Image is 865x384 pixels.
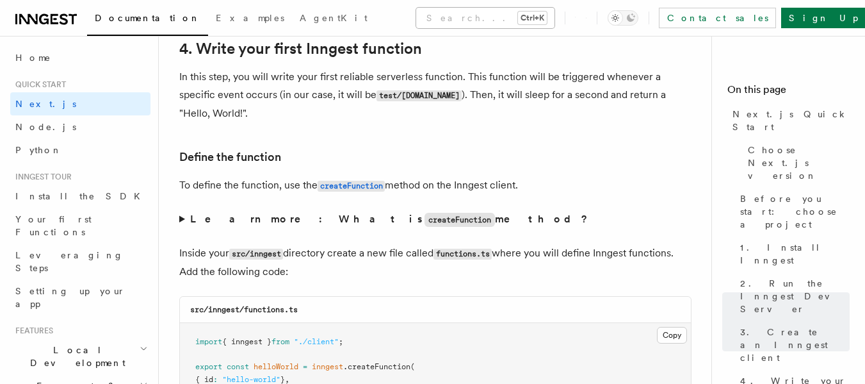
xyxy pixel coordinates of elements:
[10,344,140,369] span: Local Development
[10,92,150,115] a: Next.js
[608,10,638,26] button: Toggle dark mode
[213,375,218,384] span: :
[410,362,415,371] span: (
[15,214,92,237] span: Your first Functions
[10,79,66,90] span: Quick start
[95,13,200,23] span: Documentation
[740,277,850,315] span: 2. Run the Inngest Dev Server
[10,280,150,315] a: Setting up your app
[300,13,368,23] span: AgentKit
[179,68,691,122] p: In this step, you will write your first reliable serverless function. This function will be trigg...
[190,305,298,314] code: src/inngest/functions.ts
[343,362,410,371] span: .createFunction
[10,208,150,244] a: Your first Functions
[735,187,850,236] a: Before you start: choose a project
[339,337,343,346] span: ;
[271,337,289,346] span: from
[10,115,150,138] a: Node.js
[254,362,298,371] span: helloWorld
[15,191,148,201] span: Install the SDK
[15,145,62,155] span: Python
[15,122,76,132] span: Node.js
[190,213,590,225] strong: Learn more: What is method?
[10,46,150,69] a: Home
[312,362,343,371] span: inngest
[518,12,547,24] kbd: Ctrl+K
[743,138,850,187] a: Choose Next.js version
[727,82,850,103] h4: On this page
[15,250,124,273] span: Leveraging Steps
[659,8,776,28] a: Contact sales
[292,4,375,35] a: AgentKit
[10,172,72,182] span: Inngest tour
[15,99,76,109] span: Next.js
[740,241,850,267] span: 1. Install Inngest
[10,326,53,336] span: Features
[10,338,150,374] button: Local Development
[424,213,495,227] code: createFunction
[376,90,462,101] code: test/[DOMAIN_NAME]
[732,108,850,133] span: Next.js Quick Start
[740,326,850,364] span: 3. Create an Inngest client
[15,51,51,64] span: Home
[179,148,281,166] a: Define the function
[285,375,289,384] span: ,
[294,337,339,346] span: "./client"
[10,138,150,162] a: Python
[735,272,850,321] a: 2. Run the Inngest Dev Server
[227,362,249,371] span: const
[433,249,492,260] code: functions.ts
[318,181,385,192] code: createFunction
[87,4,208,36] a: Documentation
[280,375,285,384] span: }
[740,192,850,231] span: Before you start: choose a project
[179,210,691,229] summary: Learn more: What iscreateFunctionmethod?
[657,327,687,344] button: Copy
[222,337,271,346] span: { inngest }
[229,249,283,260] code: src/inngest
[735,236,850,272] a: 1. Install Inngest
[15,286,125,309] span: Setting up your app
[727,103,850,138] a: Next.js Quick Start
[303,362,307,371] span: =
[318,179,385,191] a: createFunction
[748,144,850,182] span: Choose Next.js version
[10,244,150,280] a: Leveraging Steps
[416,8,554,28] button: Search...Ctrl+K
[10,185,150,208] a: Install the SDK
[195,375,213,384] span: { id
[179,40,422,58] a: 4. Write your first Inngest function
[216,13,284,23] span: Examples
[195,362,222,371] span: export
[208,4,292,35] a: Examples
[195,337,222,346] span: import
[735,321,850,369] a: 3. Create an Inngest client
[222,375,280,384] span: "hello-world"
[179,244,691,281] p: Inside your directory create a new file called where you will define Inngest functions. Add the f...
[179,176,691,195] p: To define the function, use the method on the Inngest client.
